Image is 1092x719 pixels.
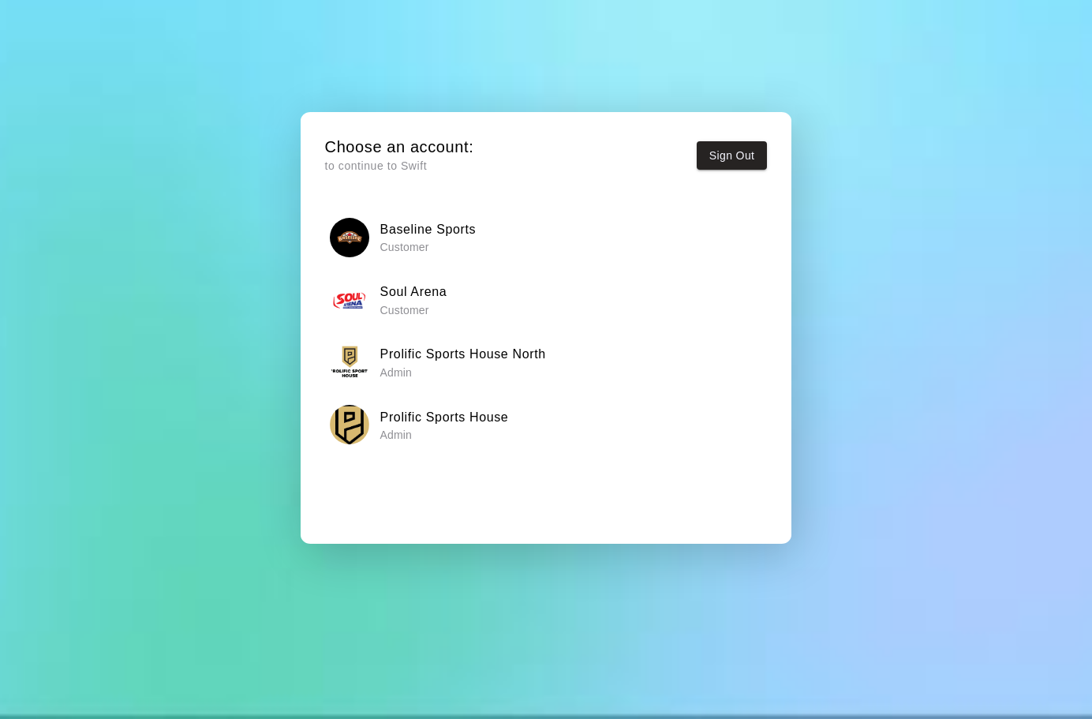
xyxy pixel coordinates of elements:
p: Admin [380,427,509,443]
button: Sign Out [697,141,768,170]
button: Soul ArenaSoul Arena Customer [325,275,768,324]
img: Soul Arena [330,280,369,320]
h6: Prolific Sports House North [380,344,546,365]
img: Prolific Sports House North [330,343,369,382]
p: Customer [380,239,477,255]
button: Baseline SportsBaseline Sports Customer [325,212,768,262]
h6: Baseline Sports [380,219,477,240]
h6: Prolific Sports House [380,407,509,428]
h6: Soul Arena [380,282,447,302]
img: Prolific Sports House [330,405,369,444]
p: to continue to Swift [325,158,474,174]
p: Customer [380,302,447,318]
button: Prolific Sports HouseProlific Sports House Admin [325,400,768,450]
button: Prolific Sports House NorthProlific Sports House North Admin [325,338,768,388]
img: Baseline Sports [330,218,369,257]
h5: Choose an account: [325,137,474,158]
p: Admin [380,365,546,380]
